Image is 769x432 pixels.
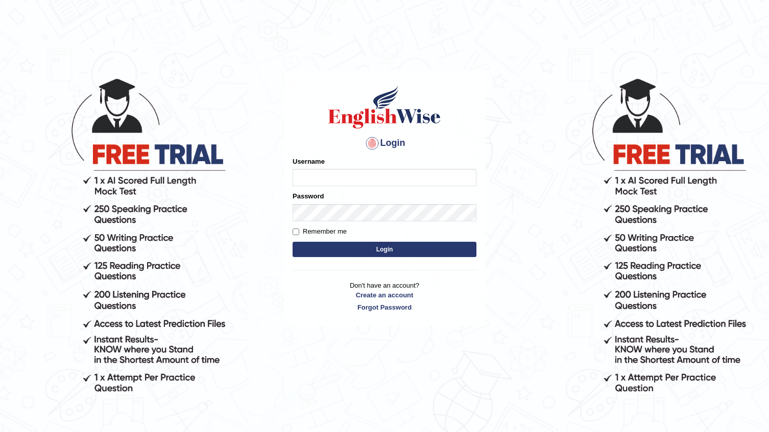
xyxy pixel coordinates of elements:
a: Create an account [293,290,476,300]
label: Username [293,157,325,166]
button: Login [293,242,476,257]
label: Remember me [293,226,347,237]
p: Don't have an account? [293,281,476,312]
input: Remember me [293,228,299,235]
h4: Login [293,135,476,151]
a: Forgot Password [293,302,476,312]
img: Logo of English Wise sign in for intelligent practice with AI [326,84,443,130]
label: Password [293,191,324,201]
